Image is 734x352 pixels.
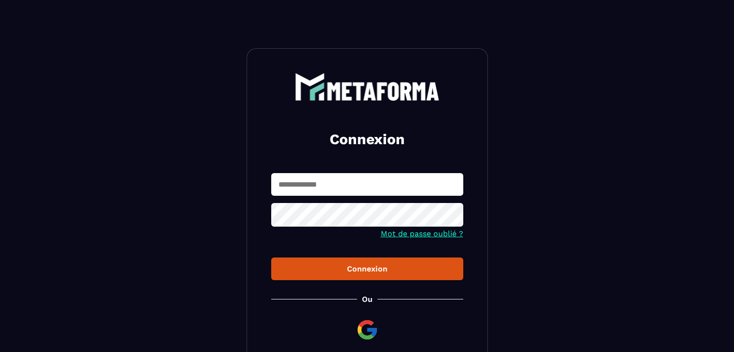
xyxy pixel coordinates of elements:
a: Mot de passe oublié ? [381,229,463,238]
button: Connexion [271,257,463,280]
img: logo [295,73,440,101]
img: google [356,318,379,341]
a: logo [271,73,463,101]
div: Connexion [279,264,456,273]
p: Ou [362,295,373,304]
h2: Connexion [283,130,452,149]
